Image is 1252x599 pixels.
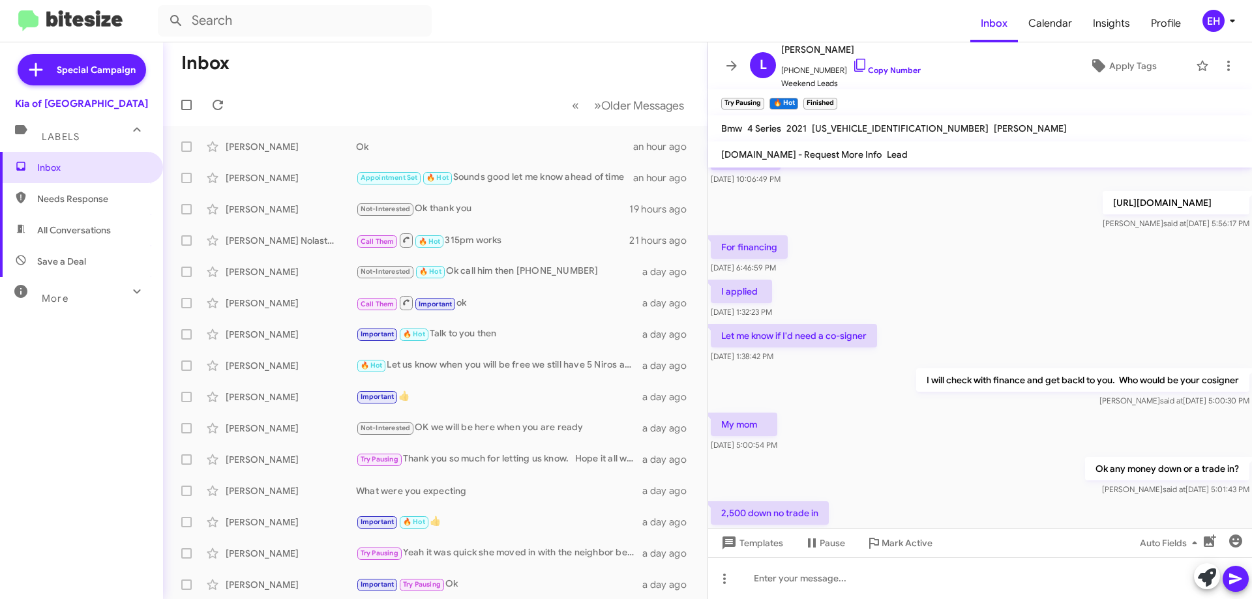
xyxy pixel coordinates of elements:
div: Ok [356,140,633,153]
div: Thank you so much for letting us know. Hope it all works out in the near future with the shutdown [356,452,642,467]
div: [PERSON_NAME] [226,453,356,466]
span: [DATE] 1:38:42 PM [711,351,773,361]
span: 2021 [786,123,807,134]
span: Save a Deal [37,255,86,268]
span: Bmw [721,123,742,134]
div: a day ago [642,422,697,435]
div: Ok [356,577,642,592]
span: said at [1160,396,1183,405]
div: Yeah it was quick she moved in with the neighbor before the ink dried [356,546,642,561]
span: Important [361,580,395,589]
div: [PERSON_NAME] [226,171,356,184]
span: Appointment Set [361,173,418,182]
span: Important [361,330,395,338]
div: [PERSON_NAME] [226,516,356,529]
input: Search [158,5,432,37]
div: EH [1202,10,1225,32]
span: Important [361,392,395,401]
div: a day ago [642,453,697,466]
div: a day ago [642,516,697,529]
a: Copy Number [852,65,921,75]
div: an hour ago [633,171,697,184]
span: Not-Interested [361,267,411,276]
span: [DATE] 1:32:23 PM [711,307,772,317]
span: 🔥 Hot [426,173,449,182]
span: 🔥 Hot [361,361,383,370]
button: Mark Active [856,531,943,555]
span: Weekend Leads [781,77,921,90]
span: [US_VEHICLE_IDENTIFICATION_NUMBER] [812,123,989,134]
small: 🔥 Hot [769,98,797,110]
span: [DATE] 10:06:49 PM [711,174,781,184]
div: [PERSON_NAME] [226,297,356,310]
span: [PERSON_NAME] [DATE] 5:56:17 PM [1103,218,1249,228]
div: [PERSON_NAME] [226,578,356,591]
div: [PERSON_NAME] [226,547,356,560]
span: 🔥 Hot [403,330,425,338]
span: « [572,97,579,113]
div: a day ago [642,484,697,497]
div: ok [356,295,642,311]
span: Lead [887,149,908,160]
button: Auto Fields [1129,531,1213,555]
a: Calendar [1018,5,1082,42]
div: Kia of [GEOGRAPHIC_DATA] [15,97,148,110]
div: 👍 [356,389,642,404]
span: L [760,55,767,76]
a: Inbox [970,5,1018,42]
span: Older Messages [601,98,684,113]
span: 🔥 Hot [403,518,425,526]
span: More [42,293,68,304]
span: Try Pausing [361,455,398,463]
span: [DOMAIN_NAME] - Request More Info [721,149,882,160]
div: a day ago [642,578,697,591]
div: [PERSON_NAME] [226,390,356,403]
span: Special Campaign [57,63,136,76]
div: 21 hours ago [629,234,697,247]
a: Special Campaign [18,54,146,85]
div: [PERSON_NAME] [226,140,356,153]
span: [PERSON_NAME] [DATE] 5:00:30 PM [1099,396,1249,405]
span: Call Them [361,300,395,308]
p: Let me know if I'd need a co-signer [711,324,877,347]
span: [PHONE_NUMBER] [781,57,921,77]
span: Inbox [37,161,148,174]
div: 315pm works [356,232,629,248]
div: Talk to you then [356,327,642,342]
span: Pause [820,531,845,555]
nav: Page navigation example [565,92,692,119]
small: Finished [803,98,837,110]
span: Not-Interested [361,424,411,432]
span: Important [361,518,395,526]
a: Profile [1140,5,1191,42]
span: Apply Tags [1109,54,1157,78]
div: Let us know when you will be free we still have 5 Niros available [356,358,642,373]
span: All Conversations [37,224,111,237]
span: [PERSON_NAME] [781,42,921,57]
span: » [594,97,601,113]
div: Ok thank you [356,201,629,216]
a: Insights [1082,5,1140,42]
span: [PERSON_NAME] [DATE] 5:01:43 PM [1102,484,1249,494]
span: Important [419,300,453,308]
span: 🔥 Hot [419,237,441,246]
div: a day ago [642,297,697,310]
div: [PERSON_NAME] [226,422,356,435]
button: EH [1191,10,1238,32]
button: Pause [794,531,856,555]
p: I applied [711,280,772,303]
div: Sounds good let me know ahead of time [356,170,633,185]
p: [URL][DOMAIN_NAME] [1103,191,1249,214]
span: Not-Interested [361,205,411,213]
span: Try Pausing [361,549,398,557]
div: [PERSON_NAME] [226,484,356,497]
span: 🔥 Hot [419,267,441,276]
span: Try Pausing [403,580,441,589]
button: Previous [564,92,587,119]
div: a day ago [642,328,697,341]
span: [PERSON_NAME] [994,123,1067,134]
small: Try Pausing [721,98,764,110]
div: [PERSON_NAME] [226,203,356,216]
